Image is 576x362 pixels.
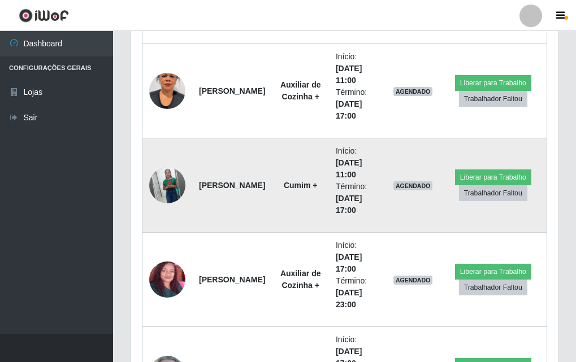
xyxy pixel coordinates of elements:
[459,91,527,107] button: Trabalhador Faltou
[336,252,362,273] time: [DATE] 17:00
[336,51,380,86] li: Início:
[336,86,380,122] li: Término:
[393,181,433,190] span: AGENDADO
[19,8,69,23] img: CoreUI Logo
[455,75,531,91] button: Liberar para Trabalho
[280,80,321,101] strong: Auxiliar de Cozinha +
[336,158,362,179] time: [DATE] 11:00
[149,242,185,317] img: 1695958183677.jpeg
[199,275,265,284] strong: [PERSON_NAME]
[336,275,380,311] li: Término:
[280,269,321,290] strong: Auxiliar de Cozinha +
[393,87,433,96] span: AGENDADO
[459,185,527,201] button: Trabalhador Faltou
[393,276,433,285] span: AGENDADO
[459,280,527,295] button: Trabalhador Faltou
[336,239,380,275] li: Início:
[336,64,362,85] time: [DATE] 11:00
[336,194,362,215] time: [DATE] 17:00
[199,86,265,95] strong: [PERSON_NAME]
[336,181,380,216] li: Término:
[336,99,362,120] time: [DATE] 17:00
[455,264,531,280] button: Liberar para Trabalho
[336,288,362,309] time: [DATE] 23:00
[455,169,531,185] button: Liberar para Trabalho
[149,163,185,208] img: 1734471784687.jpeg
[199,181,265,190] strong: [PERSON_NAME]
[336,145,380,181] li: Início:
[149,59,185,123] img: 1732228588701.jpeg
[284,181,318,190] strong: Cumim +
